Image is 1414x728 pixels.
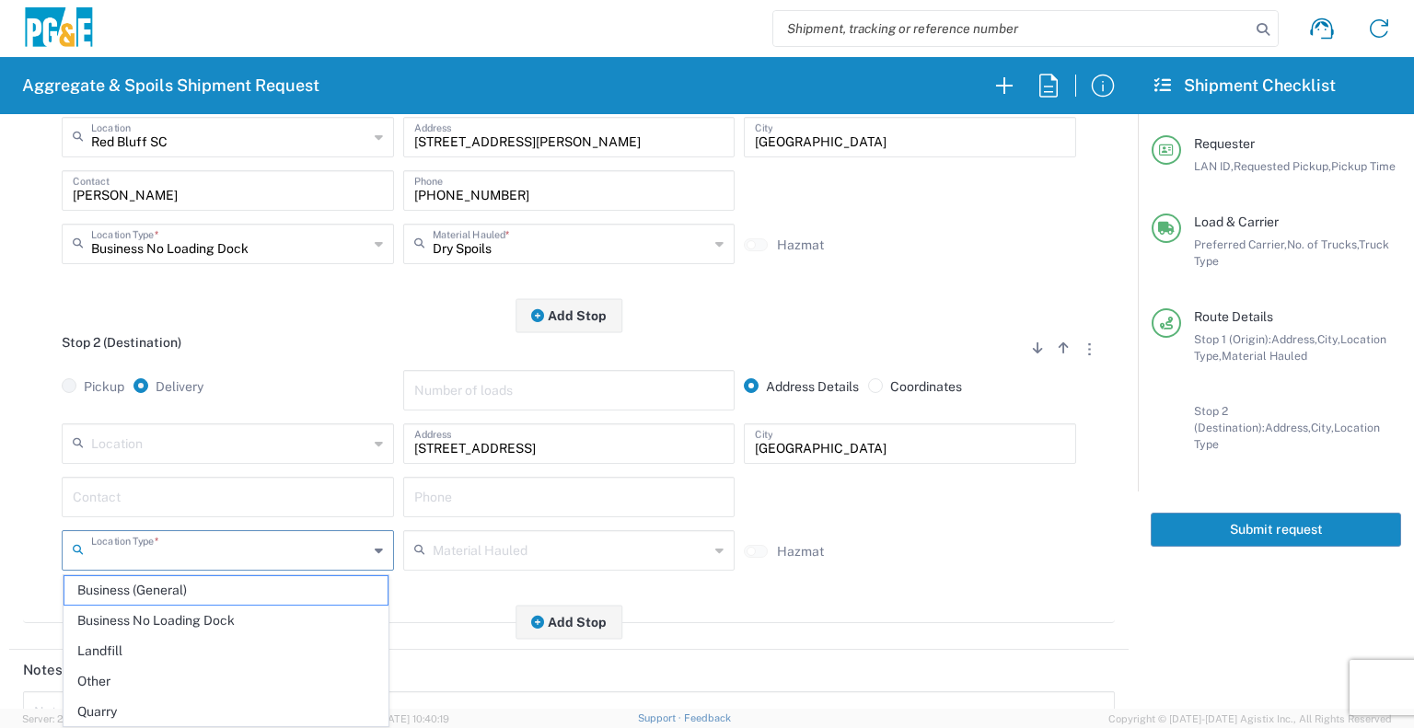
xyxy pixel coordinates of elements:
span: Stop 2 (Destination): [1194,404,1265,434]
span: Server: 2025.16.0-82789e55714 [22,713,246,724]
span: Requester [1194,136,1255,151]
span: Pickup Time [1331,159,1396,173]
label: Hazmat [777,237,824,253]
span: Quarry [64,698,388,726]
span: Other [64,667,388,696]
a: Feedback [684,712,731,723]
span: Route Details [1194,309,1273,324]
span: Stop 2 (Destination) [62,335,181,350]
button: Add Stop [516,298,622,332]
span: Business No Loading Dock [64,607,388,635]
label: Hazmat [777,543,824,560]
span: Load & Carrier [1194,214,1279,229]
span: LAN ID, [1194,159,1234,173]
button: Submit request [1151,513,1401,547]
img: pge [22,7,96,51]
span: Landfill [64,637,388,665]
span: Stop 1 (Origin): [1194,332,1271,346]
h2: Notes [23,661,63,679]
span: Requested Pickup, [1234,159,1331,173]
span: Copyright © [DATE]-[DATE] Agistix Inc., All Rights Reserved [1108,711,1392,727]
label: Address Details [744,378,859,395]
button: Add Stop [516,605,622,639]
h2: Shipment Checklist [1154,75,1336,97]
span: No. of Trucks, [1287,237,1359,251]
span: Address, [1271,332,1317,346]
h2: Aggregate & Spoils Shipment Request [22,75,319,97]
a: Support [638,712,684,723]
span: Address, [1265,421,1311,434]
span: City, [1311,421,1334,434]
span: Material Hauled [1222,349,1307,363]
span: [DATE] 10:40:19 [377,713,449,724]
input: Shipment, tracking or reference number [773,11,1250,46]
span: Business (General) [64,576,388,605]
label: Coordinates [868,378,962,395]
span: Preferred Carrier, [1194,237,1287,251]
span: City, [1317,332,1340,346]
